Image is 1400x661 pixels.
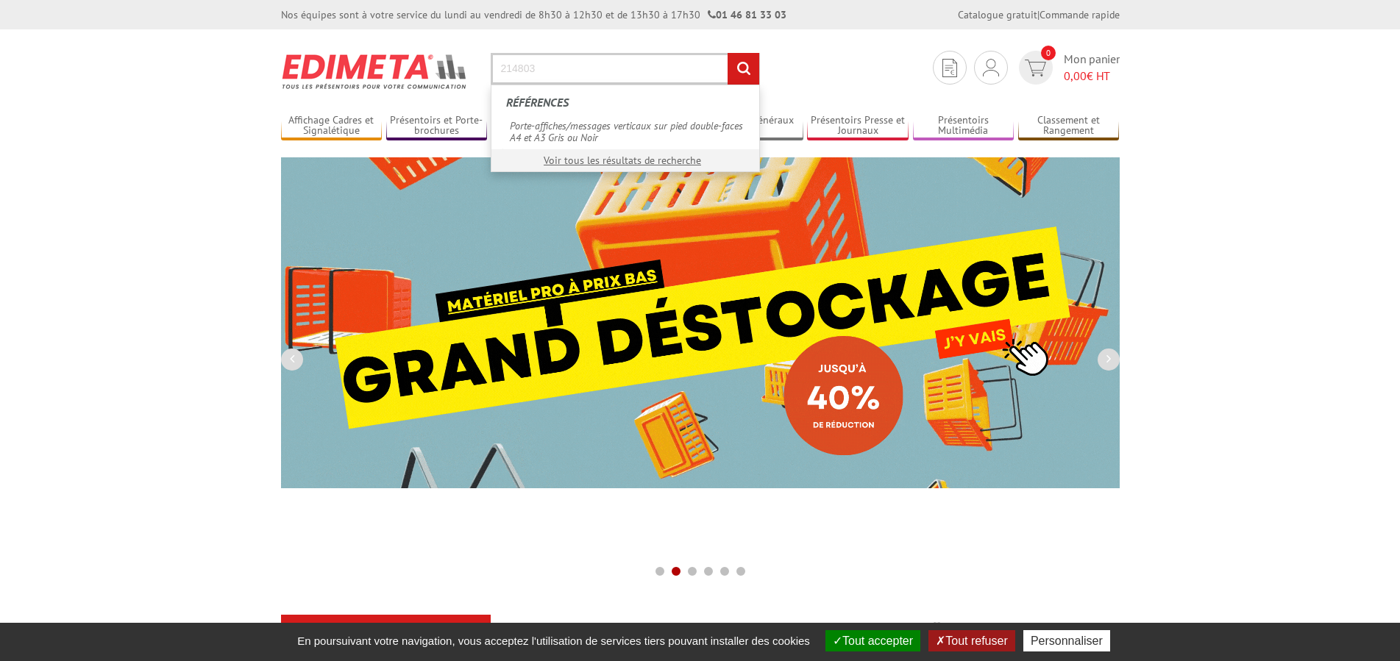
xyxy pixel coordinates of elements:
[928,618,1112,647] b: Les promotions
[1023,630,1110,651] button: Personnaliser (fenêtre modale)
[718,618,892,644] a: nouveautés
[1025,60,1046,76] img: devis rapide
[281,114,383,138] a: Affichage Cadres et Signalétique
[386,114,488,138] a: Présentoirs et Porte-brochures
[807,114,909,138] a: Présentoirs Presse et Journaux
[1018,114,1120,138] a: Classement et Rangement
[708,8,786,21] strong: 01 46 81 33 03
[281,44,469,99] img: Présentoir, panneau, stand - Edimeta - PLV, affichage, mobilier bureau, entreprise
[913,114,1015,138] a: Présentoirs Multimédia
[544,154,701,167] a: Voir tous les résultats de recherche
[1064,68,1120,85] span: € HT
[928,630,1015,651] button: Tout refuser
[506,95,569,110] span: Références
[1015,51,1120,85] a: devis rapide 0 Mon panier 0,00€ HT
[281,7,786,22] div: Nos équipes sont à votre service du lundi au vendredi de 8h30 à 12h30 et de 13h30 à 17h30
[983,59,999,76] img: devis rapide
[728,53,759,85] input: rechercher
[290,635,817,647] span: En poursuivant votre navigation, vous acceptez l'utilisation de services tiers pouvant installer ...
[958,7,1120,22] div: |
[942,59,957,77] img: devis rapide
[491,53,760,85] input: Rechercher un produit ou une référence...
[1064,68,1087,83] span: 0,00
[491,85,760,172] div: Rechercher un produit ou une référence...
[1040,8,1120,21] a: Commande rapide
[958,8,1037,21] a: Catalogue gratuit
[1041,46,1056,60] span: 0
[825,630,920,651] button: Tout accepter
[502,115,748,149] a: Porte-affiches/messages verticaux sur pied double-faces A4 et A3 Gris ou Noir
[508,618,683,644] a: Destockage
[1064,51,1120,85] span: Mon panier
